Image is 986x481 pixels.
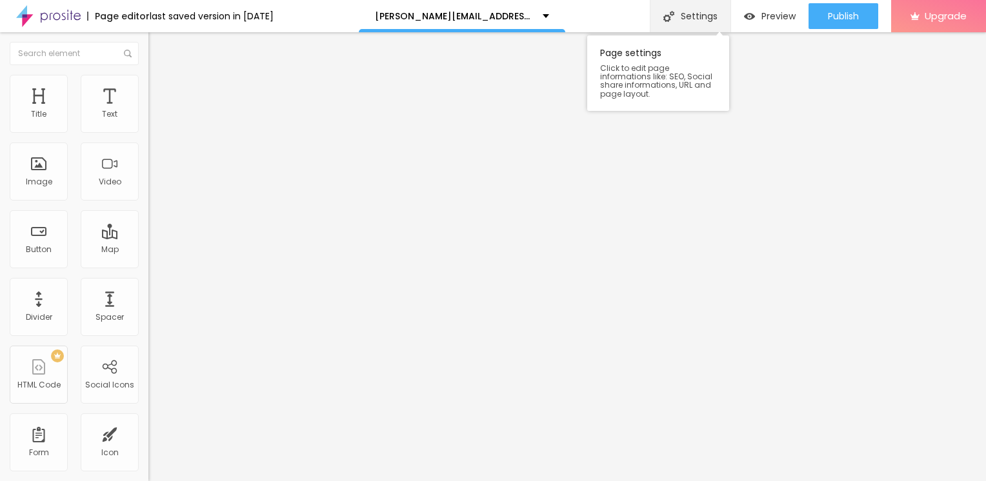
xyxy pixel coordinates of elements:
span: Upgrade [925,10,967,21]
div: Divider [26,313,52,322]
div: Text [102,110,117,119]
div: Button [26,245,52,254]
div: Social Icons [85,380,134,389]
div: Spacer [96,313,124,322]
div: Form [29,448,49,457]
div: Map [101,245,119,254]
div: Icon [101,448,119,457]
input: Search element [10,42,139,65]
img: Icone [663,11,674,22]
img: Icone [124,50,132,57]
img: view-1.svg [744,11,755,22]
div: Page settings [587,35,729,111]
button: Publish [809,3,878,29]
div: Page editor [87,12,150,21]
div: Video [99,177,121,186]
span: Publish [828,11,859,21]
span: Click to edit page informations like: SEO, Social share informations, URL and page layout. [600,64,716,98]
div: Title [31,110,46,119]
button: Preview [731,3,809,29]
p: [PERSON_NAME][EMAIL_ADDRESS][DOMAIN_NAME] [375,12,533,21]
div: HTML Code [17,380,61,389]
div: last saved version in [DATE] [150,12,274,21]
div: Image [26,177,52,186]
span: Preview [761,11,796,21]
